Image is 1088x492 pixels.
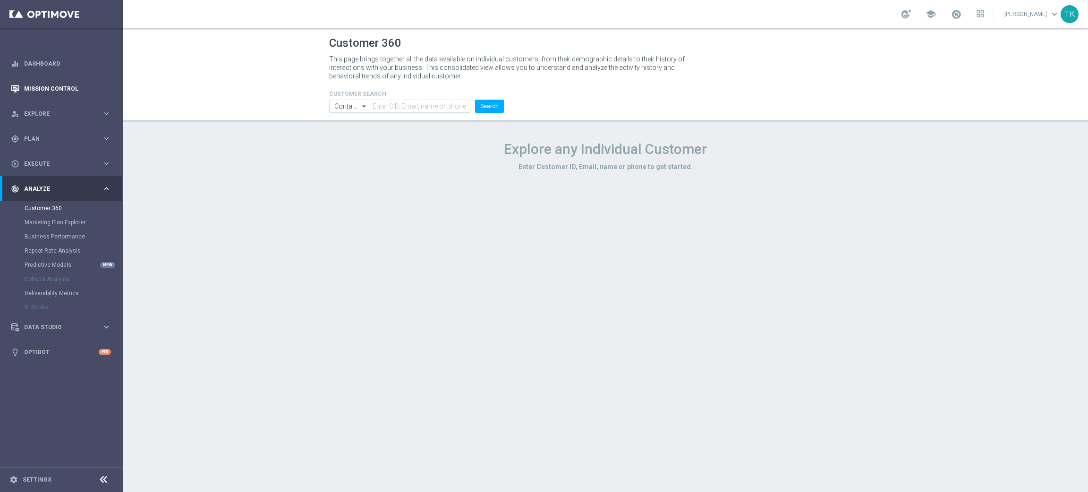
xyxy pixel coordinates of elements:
div: BI Studio [25,300,122,314]
a: Settings [23,477,51,483]
button: Mission Control [10,85,111,93]
div: Business Performance [25,229,122,244]
button: Search [475,100,504,113]
div: Predictive Models [25,258,122,272]
i: arrow_drop_down [360,100,369,112]
span: Plan [24,136,102,142]
button: Data Studio keyboard_arrow_right [10,323,111,331]
i: keyboard_arrow_right [102,109,111,118]
span: school [926,9,936,19]
a: Dashboard [24,51,111,76]
span: Data Studio [24,324,102,330]
i: person_search [11,110,19,118]
a: Marketing Plan Explorer [25,219,98,226]
div: Repeat Rate Analysis [25,244,122,258]
div: Customer 360 [25,201,122,215]
div: Mission Control [11,76,111,101]
h1: Customer 360 [329,36,882,50]
a: Predictive Models [25,261,98,269]
button: track_changes Analyze keyboard_arrow_right [10,185,111,193]
a: Mission Control [24,76,111,101]
span: keyboard_arrow_down [1049,9,1060,19]
a: Customer 360 [25,204,98,212]
input: Contains [329,100,370,113]
i: track_changes [11,185,19,193]
div: TK [1061,5,1079,23]
a: Repeat Rate Analysis [25,247,98,254]
div: NEW [100,262,115,268]
span: Execute [24,161,102,167]
i: settings [9,475,18,484]
a: Deliverability Metrics [25,289,98,297]
div: +10 [99,349,111,355]
div: Marketing Plan Explorer [25,215,122,229]
div: Optibot [11,339,111,365]
div: Dashboard [11,51,111,76]
span: Analyze [24,186,102,192]
div: Explore [11,110,102,118]
a: Optibot [24,339,99,365]
button: equalizer Dashboard [10,60,111,68]
div: Execute [11,160,102,168]
button: play_circle_outline Execute keyboard_arrow_right [10,160,111,168]
i: keyboard_arrow_right [102,134,111,143]
div: Analyze [11,185,102,193]
i: gps_fixed [11,135,19,143]
button: person_search Explore keyboard_arrow_right [10,110,111,118]
i: lightbulb [11,348,19,356]
a: [PERSON_NAME]keyboard_arrow_down [1003,7,1061,21]
i: keyboard_arrow_right [102,159,111,168]
button: gps_fixed Plan keyboard_arrow_right [10,135,111,143]
i: play_circle_outline [11,160,19,168]
span: Explore [24,111,102,117]
h1: Explore any Individual Customer [329,141,882,158]
div: Cohorts Analysis [25,272,122,286]
div: Deliverability Metrics [25,286,122,300]
a: Business Performance [25,233,98,240]
button: lightbulb Optibot +10 [10,348,111,356]
h4: CUSTOMER SEARCH [329,91,504,97]
div: Data Studio [11,323,102,331]
i: equalizer [11,59,19,68]
input: Enter CID, Email, name or phone [370,100,470,113]
p: This page brings together all the data available on individual customers, from their demographic ... [329,55,693,80]
i: keyboard_arrow_right [102,184,111,193]
h3: Enter Customer ID, Email, name or phone to get started. [329,162,882,171]
i: keyboard_arrow_right [102,322,111,331]
div: Plan [11,135,102,143]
